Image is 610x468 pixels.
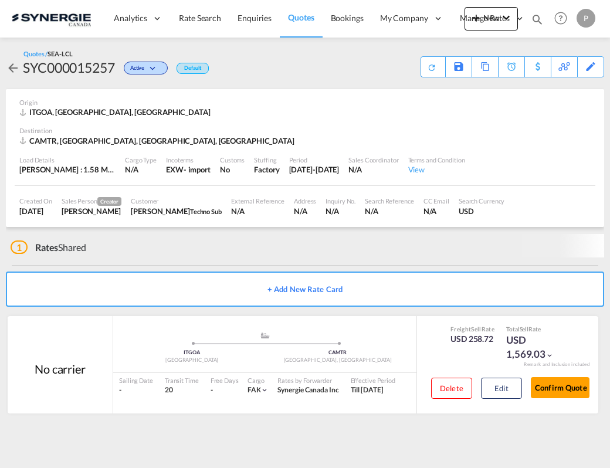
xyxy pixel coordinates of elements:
[211,385,213,395] div: -
[6,58,23,77] div: icon-arrow-left
[520,325,529,333] span: Sell
[177,63,209,74] div: Default
[459,206,505,216] div: USD
[289,164,340,175] div: 31 Oct 2025
[288,12,314,22] span: Quotes
[131,196,222,205] div: Customer
[277,385,338,395] div: Synergie Canada Inc
[238,13,272,23] span: Enquiries
[184,164,211,175] div: - import
[277,376,338,385] div: Rates by Forwarder
[231,206,284,216] div: N/A
[446,57,472,77] div: Save As Template
[427,57,439,72] div: Quote PDF is not available at this time
[62,196,121,206] div: Sales Person
[423,196,449,205] div: CC Email
[23,58,115,77] div: SYC000015257
[459,196,505,205] div: Search Currency
[351,385,384,394] span: Till [DATE]
[125,164,157,175] div: N/A
[6,61,20,75] md-icon: icon-arrow-left
[248,385,261,394] span: FAK
[19,126,591,135] div: Destination
[450,325,494,333] div: Freight Rate
[365,206,414,216] div: N/A
[380,12,428,24] span: My Company
[119,349,265,357] div: ITGOA
[289,155,340,164] div: Period
[12,5,91,32] img: 1f56c880d42311ef80fc7dca854c8e59.png
[35,242,59,253] span: Rates
[211,376,239,385] div: Free Days
[348,155,398,164] div: Sales Coordinator
[190,208,222,215] span: Techno Sub
[277,385,338,394] span: Synergie Canada Inc
[294,206,316,216] div: N/A
[254,155,279,164] div: Stuffing
[131,206,222,216] div: David Lavigne
[260,386,269,394] md-icon: icon-chevron-down
[19,98,591,107] div: Origin
[408,164,465,175] div: View
[577,9,595,28] div: P
[220,164,245,175] div: No
[254,164,279,175] div: Factory Stuffing
[248,376,269,385] div: Cargo
[515,361,598,368] div: Remark and Inclusion included
[326,196,355,205] div: Inquiry No.
[471,325,481,333] span: Sell
[351,385,384,395] div: Till 23 Oct 2025
[179,13,221,23] span: Rate Search
[19,206,52,216] div: 6 Oct 2025
[19,135,297,146] div: CAMTR, Montreal, QC, Americas
[348,164,398,175] div: N/A
[23,49,73,58] div: Quotes /SEA-LCL
[119,385,153,395] div: -
[506,325,565,333] div: Total Rate
[124,62,168,74] div: Change Status Here
[29,107,211,117] span: ITGOA, [GEOGRAPHIC_DATA], [GEOGRAPHIC_DATA]
[265,349,411,357] div: CAMTR
[11,240,28,254] span: 1
[551,8,577,29] div: Help
[506,333,565,361] div: USD 1,569.03
[423,206,449,216] div: N/A
[62,206,121,216] div: Pablo Gomez Saldarriaga
[19,164,116,175] div: [PERSON_NAME] : 1.58 MT | Volumetric Wt : 2.70 CBM | Chargeable Wt : 2.70 W/M
[6,272,604,307] button: + Add New Rate Card
[165,385,199,395] div: 20
[294,196,316,205] div: Address
[19,107,213,117] div: ITGOA, Genova, Europe
[460,12,510,24] span: Manage Rates
[408,155,465,164] div: Terms and Condition
[114,12,147,24] span: Analytics
[97,197,121,206] span: Creator
[130,65,147,76] span: Active
[220,155,245,164] div: Customs
[147,66,161,72] md-icon: icon-chevron-down
[35,361,86,377] div: No carrier
[258,333,272,338] md-icon: assets/icons/custom/ship-fill.svg
[426,62,438,73] md-icon: icon-refresh
[531,377,589,398] button: Confirm Quote
[125,155,157,164] div: Cargo Type
[19,196,52,205] div: Created On
[481,378,522,399] button: Edit
[551,8,571,28] span: Help
[119,376,153,385] div: Sailing Date
[531,13,544,26] md-icon: icon-magnify
[119,357,265,364] div: [GEOGRAPHIC_DATA]
[431,378,472,399] button: Delete
[166,155,211,164] div: Incoterms
[165,376,199,385] div: Transit Time
[231,196,284,205] div: External Reference
[365,196,414,205] div: Search Reference
[531,13,544,30] div: icon-magnify
[545,351,554,360] md-icon: icon-chevron-down
[331,13,364,23] span: Bookings
[19,155,116,164] div: Load Details
[115,58,171,77] div: Change Status Here
[450,333,494,345] div: USD 258.72
[265,357,411,364] div: [GEOGRAPHIC_DATA], [GEOGRAPHIC_DATA]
